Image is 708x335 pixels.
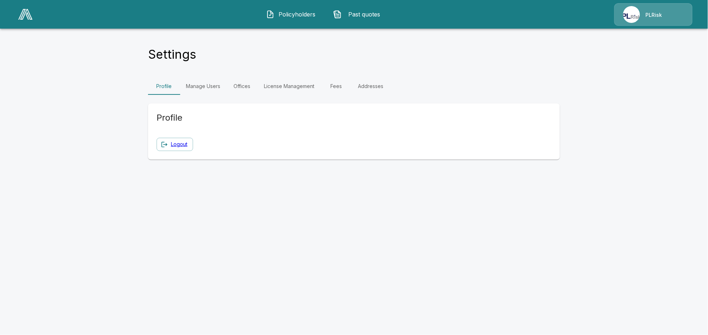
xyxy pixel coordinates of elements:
button: Policyholders IconPolicyholders [261,5,322,24]
a: Profile [148,78,180,95]
p: PLRisk [646,11,662,19]
div: Settings Tabs [148,78,560,95]
span: Past quotes [345,10,384,19]
img: AA Logo [18,9,33,20]
a: Manage Users [180,78,226,95]
a: Addresses [352,78,389,95]
a: License Management [258,78,320,95]
button: Past quotes IconPast quotes [328,5,389,24]
button: Logout [157,138,193,151]
h4: Settings [148,47,196,62]
a: Offices [226,78,258,95]
a: Fees [320,78,352,95]
a: Agency IconPLRisk [614,3,693,26]
img: Policyholders Icon [266,10,275,19]
a: Logout [171,140,187,149]
span: Policyholders [277,10,317,19]
img: Past quotes Icon [333,10,342,19]
img: Agency Icon [623,6,640,23]
h5: Profile [157,112,318,123]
